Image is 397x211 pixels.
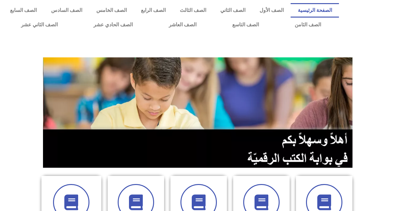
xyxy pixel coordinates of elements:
a: الصف السادس [44,3,89,18]
a: الصف الحادي عشر [76,18,151,32]
a: الصف الرابع [134,3,173,18]
a: الصف الثاني عشر [3,18,76,32]
a: الصفحة الرئيسية [291,3,339,18]
a: الصف العاشر [151,18,214,32]
a: الصف الخامس [89,3,134,18]
a: الصف التاسع [214,18,277,32]
a: الصف الثالث [173,3,213,18]
a: الصف الأول [252,3,291,18]
a: الصف السابع [3,3,44,18]
a: الصف الثامن [277,18,339,32]
a: الصف الثاني [213,3,252,18]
